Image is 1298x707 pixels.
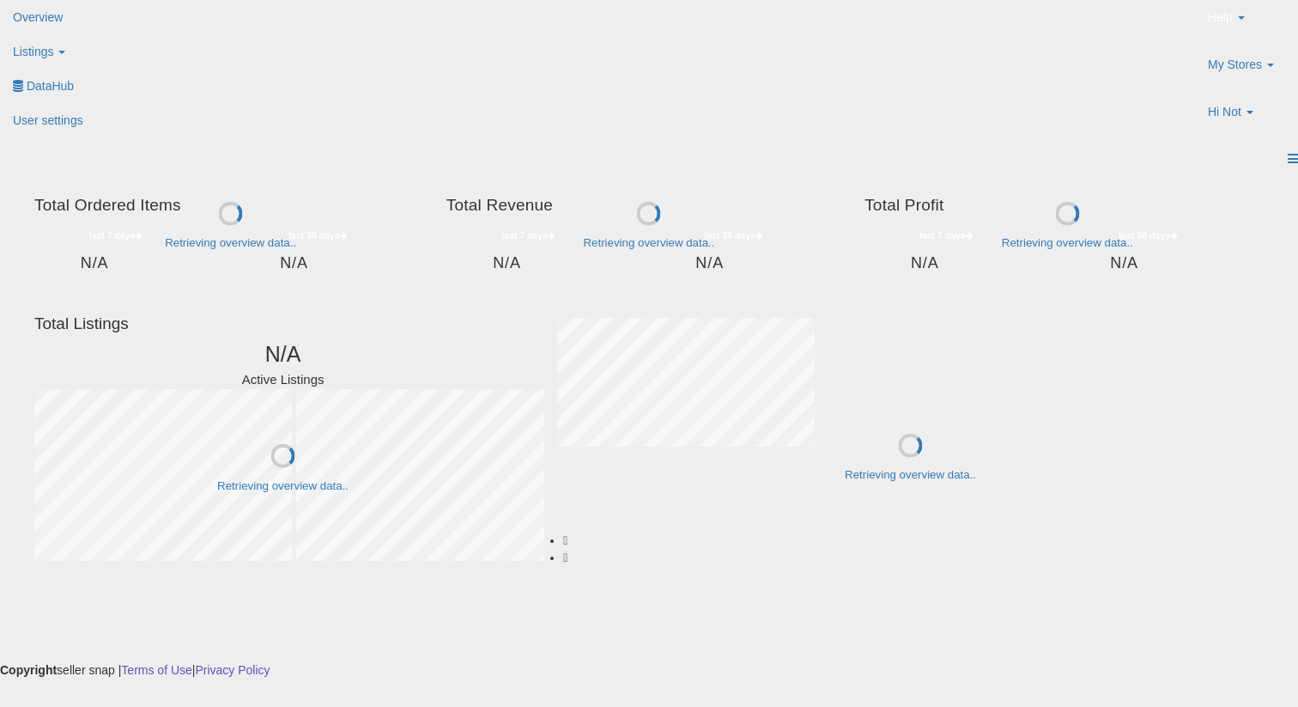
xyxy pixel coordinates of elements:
[583,235,714,252] div: Retrieving overview data..
[165,235,296,252] div: Retrieving overview data..
[13,10,63,24] span: Overview
[195,663,270,677] a: Privacy Policy
[1195,94,1298,142] a: Hi Not
[13,45,53,58] span: Listings
[1208,56,1262,73] span: My Stores
[1002,235,1133,252] div: Retrieving overview data..
[1195,47,1298,94] a: My Stores
[1208,103,1241,120] span: Hi Not
[27,79,74,93] span: DataHub
[845,467,976,484] div: Retrieving overview data..
[217,478,349,495] div: Retrieving overview data..
[1208,9,1233,26] span: Help
[121,663,191,677] a: Terms of Use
